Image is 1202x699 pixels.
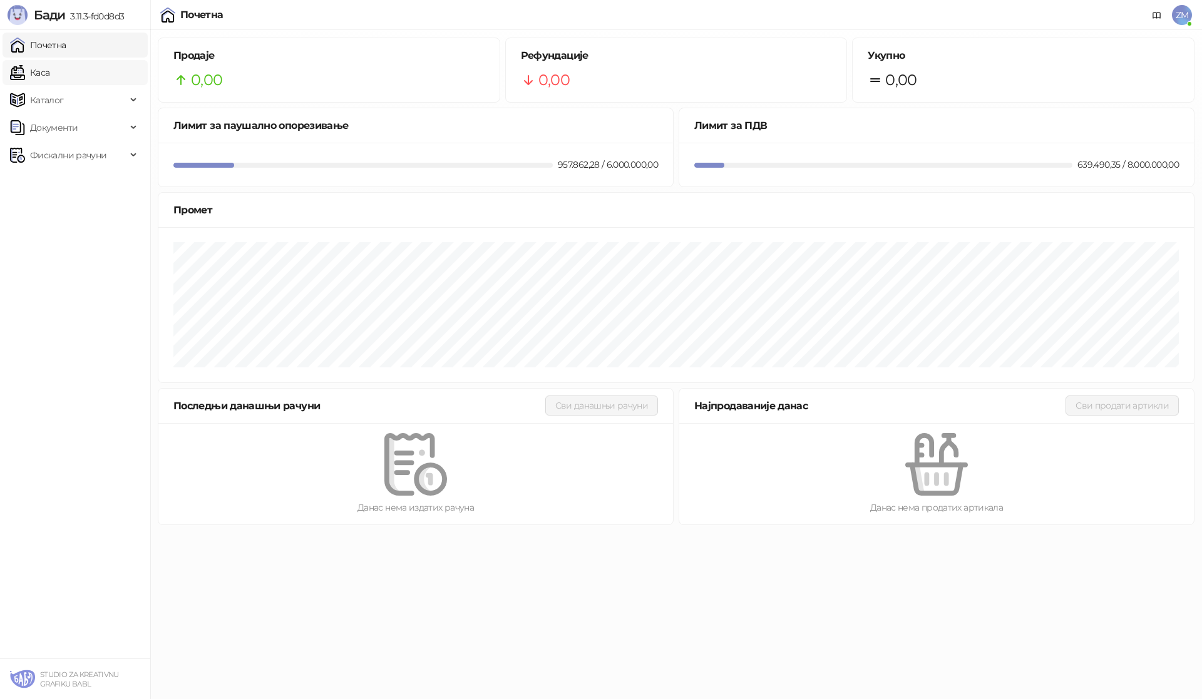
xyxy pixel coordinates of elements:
h5: Рефундације [521,48,832,63]
div: Најпродаваније данас [694,398,1066,414]
small: STUDIO ZA KREATIVNU GRAFIKU BABL [40,670,119,688]
span: Документи [30,115,78,140]
h5: Укупно [868,48,1179,63]
a: Каса [10,60,49,85]
span: Фискални рачуни [30,143,106,168]
span: Бади [34,8,65,23]
div: 957.862,28 / 6.000.000,00 [555,158,660,171]
img: 64x64-companyLogo-4d0a4515-02ce-43d0-8af4-3da660a44a69.png [10,666,35,691]
img: Logo [8,5,28,25]
a: Почетна [10,33,66,58]
span: 0,00 [885,68,917,92]
span: 0,00 [191,68,222,92]
div: Промет [173,202,1179,218]
div: Лимит за паушално опорезивање [173,118,658,133]
button: Сви данашњи рачуни [545,395,658,416]
a: Документација [1147,5,1167,25]
h5: Продаје [173,48,485,63]
div: Почетна [180,10,223,20]
button: Сви продати артикли [1066,395,1179,416]
div: Последњи данашњи рачуни [173,398,545,414]
span: ZM [1172,5,1192,25]
span: Каталог [30,88,64,113]
div: 639.490,35 / 8.000.000,00 [1075,158,1181,171]
div: Лимит за ПДВ [694,118,1179,133]
div: Данас нема продатих артикала [699,501,1174,514]
span: 3.11.3-fd0d8d3 [65,11,124,22]
div: Данас нема издатих рачуна [178,501,653,514]
span: 0,00 [538,68,570,92]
